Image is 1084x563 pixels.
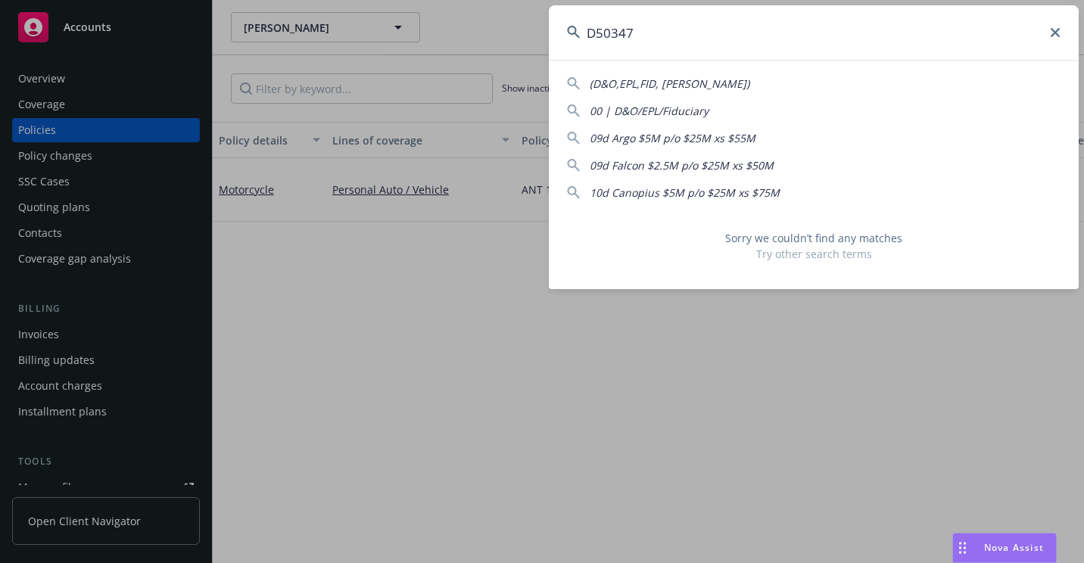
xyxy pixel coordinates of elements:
span: Nova Assist [984,541,1044,554]
span: (D&O,EPL,FID, [PERSON_NAME]) [590,76,749,91]
span: 09d Falcon $2.5M p/o $25M xs $50M [590,158,774,173]
span: Try other search terms [567,246,1061,262]
span: 09d Argo $5M p/o $25M xs $55M [590,131,755,145]
input: Search... [549,5,1079,60]
span: 10d Canopius $5M p/o $25M xs $75M [590,185,780,200]
span: 00 | D&O/EPL/Fiduciary [590,104,709,118]
div: Drag to move [953,533,972,562]
button: Nova Assist [952,533,1057,563]
span: Sorry we couldn’t find any matches [567,230,1061,246]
